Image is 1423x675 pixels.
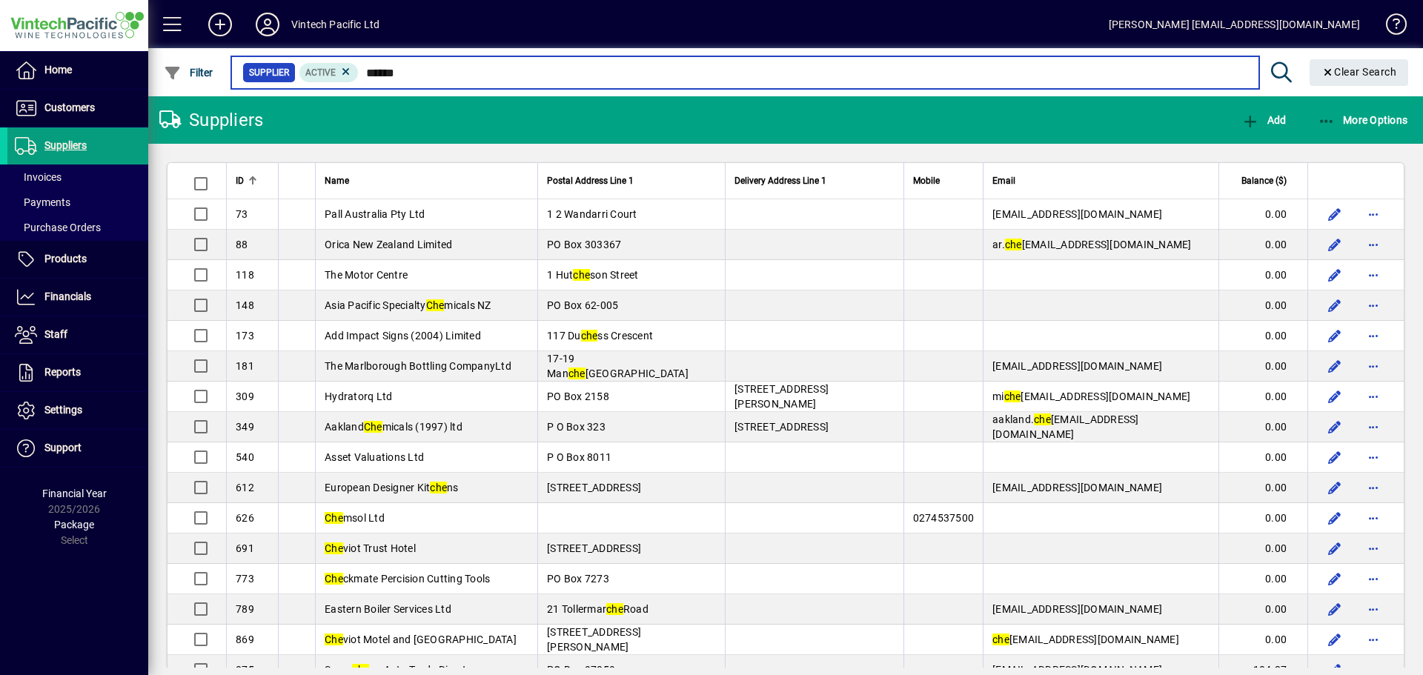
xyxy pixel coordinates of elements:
[325,173,349,189] span: Name
[547,603,649,615] span: 21 Tollermar Road
[1323,415,1347,439] button: Edit
[1218,442,1307,473] td: 0.00
[992,413,1139,440] span: aakland. [EMAIL_ADDRESS][DOMAIN_NAME]
[1241,114,1286,126] span: Add
[7,316,148,353] a: Staff
[236,299,254,311] span: 148
[236,239,248,250] span: 88
[1218,230,1307,260] td: 0.00
[1321,66,1397,78] span: Clear Search
[1361,354,1385,378] button: More options
[325,512,385,524] span: msol Ltd
[44,366,81,378] span: Reports
[1218,625,1307,655] td: 0.00
[547,421,606,433] span: P O Box 323
[1361,385,1385,408] button: More options
[547,353,689,379] span: 17-19 Man [GEOGRAPHIC_DATA]
[1323,385,1347,408] button: Edit
[547,573,609,585] span: PO Box 7273
[160,59,217,86] button: Filter
[430,482,447,493] em: che
[547,173,634,189] span: Postal Address Line 1
[1218,351,1307,382] td: 0.00
[1361,597,1385,621] button: More options
[164,67,213,79] span: Filter
[992,360,1162,372] span: [EMAIL_ADDRESS][DOMAIN_NAME]
[1361,536,1385,560] button: More options
[44,442,82,453] span: Support
[44,139,87,151] span: Suppliers
[1323,354,1347,378] button: Edit
[547,269,639,281] span: 1 Hut son Street
[325,451,424,463] span: Asset Valuations Ltd
[1361,476,1385,499] button: More options
[1361,324,1385,348] button: More options
[606,603,623,615] em: che
[1218,382,1307,412] td: 0.00
[291,13,379,36] div: Vintech Pacific Ltd
[236,603,254,615] span: 789
[1310,59,1409,86] button: Clear
[325,330,481,342] span: Add Impact Signs (2004) Limited
[7,52,148,89] a: Home
[1361,445,1385,469] button: More options
[1109,13,1360,36] div: [PERSON_NAME] [EMAIL_ADDRESS][DOMAIN_NAME]
[1361,567,1385,591] button: More options
[1218,412,1307,442] td: 0.00
[992,208,1162,220] span: [EMAIL_ADDRESS][DOMAIN_NAME]
[992,482,1162,493] span: [EMAIL_ADDRESS][DOMAIN_NAME]
[1323,445,1347,469] button: Edit
[1218,564,1307,594] td: 0.00
[1318,114,1408,126] span: More Options
[734,383,829,410] span: [STREET_ADDRESS][PERSON_NAME]
[1323,628,1347,651] button: Edit
[992,634,1179,645] span: [EMAIL_ADDRESS][DOMAIN_NAME]
[325,573,343,585] em: Che
[1323,536,1347,560] button: Edit
[1218,594,1307,625] td: 0.00
[547,482,641,493] span: [STREET_ADDRESS]
[1361,415,1385,439] button: More options
[236,208,248,220] span: 73
[325,542,343,554] em: Che
[1241,173,1287,189] span: Balance ($)
[1218,260,1307,290] td: 0.00
[7,279,148,316] a: Financials
[325,634,517,645] span: viot Motel and [GEOGRAPHIC_DATA]
[913,173,975,189] div: Mobile
[236,451,254,463] span: 540
[992,239,1192,250] span: ar. [EMAIL_ADDRESS][DOMAIN_NAME]
[325,482,459,493] span: European Designer Kit ns
[1361,506,1385,530] button: More options
[1361,202,1385,226] button: More options
[15,222,101,233] span: Purchase Orders
[1228,173,1300,189] div: Balance ($)
[547,542,641,554] span: [STREET_ADDRESS]
[992,390,1190,402] span: mi [EMAIL_ADDRESS][DOMAIN_NAME]
[236,269,254,281] span: 118
[7,164,148,190] a: Invoices
[44,253,87,265] span: Products
[236,512,254,524] span: 626
[54,519,94,531] span: Package
[7,90,148,127] a: Customers
[992,603,1162,615] span: [EMAIL_ADDRESS][DOMAIN_NAME]
[7,354,148,391] a: Reports
[305,67,336,78] span: Active
[426,299,445,311] em: Che
[236,173,269,189] div: ID
[1323,263,1347,287] button: Edit
[1238,107,1290,133] button: Add
[1218,503,1307,533] td: 0.00
[44,328,67,340] span: Staff
[992,634,1009,645] em: che
[1218,321,1307,351] td: 0.00
[236,421,254,433] span: 349
[573,269,590,281] em: che
[15,196,70,208] span: Payments
[7,215,148,240] a: Purchase Orders
[159,108,263,132] div: Suppliers
[325,542,416,554] span: viot Trust Hotel
[1361,263,1385,287] button: More options
[1323,476,1347,499] button: Edit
